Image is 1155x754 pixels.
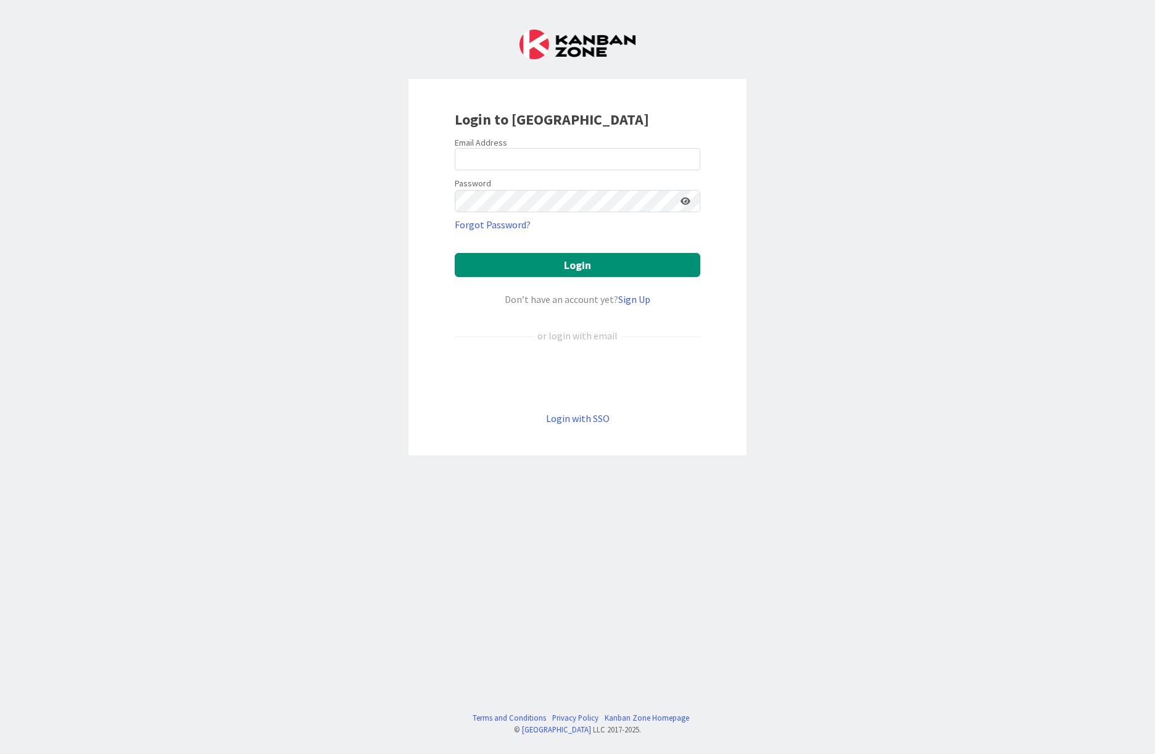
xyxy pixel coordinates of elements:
b: Login to [GEOGRAPHIC_DATA] [455,110,649,129]
button: Login [455,253,700,277]
a: Login with SSO [546,412,610,425]
a: Terms and Conditions [473,712,546,724]
div: © LLC 2017- 2025 . [466,724,689,735]
a: [GEOGRAPHIC_DATA] [522,724,591,734]
img: Kanban Zone [520,30,635,59]
div: Don’t have an account yet? [455,292,700,307]
label: Password [455,177,491,190]
label: Email Address [455,137,507,148]
a: Sign Up [618,293,650,305]
div: or login with email [534,328,621,343]
a: Forgot Password? [455,217,531,232]
a: Kanban Zone Homepage [605,712,689,724]
iframe: Sign in with Google Button [449,363,706,391]
a: Privacy Policy [552,712,598,724]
